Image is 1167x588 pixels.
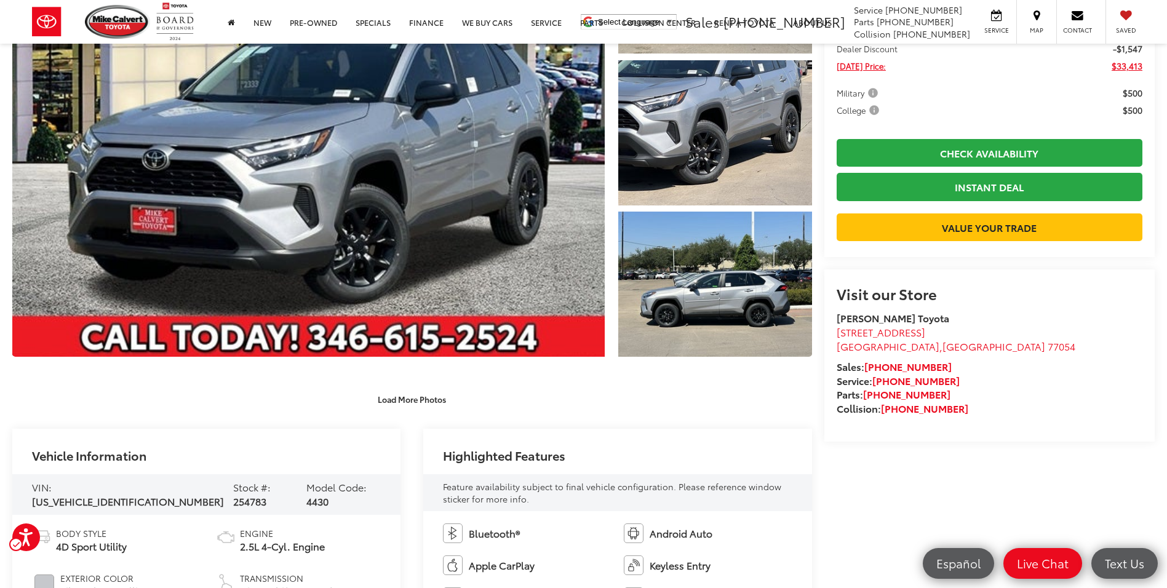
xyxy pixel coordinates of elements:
[837,339,939,353] span: [GEOGRAPHIC_DATA]
[616,59,814,207] img: 2025 Toyota RAV4 LE
[837,139,1142,167] a: Check Availability
[837,360,1142,416] ul: Page Menu
[837,373,960,387] strong: Service:
[233,494,266,508] span: 254783
[942,339,1045,353] span: [GEOGRAPHIC_DATA]
[854,4,883,16] span: Service
[369,388,455,410] button: Load More Photos
[85,5,150,39] img: Mike Calvert Toyota Houston, TX
[306,480,367,494] span: Model Code:
[60,572,143,584] span: Exterior Color
[1063,26,1092,34] span: Contact
[837,387,950,401] strong: Parts:
[881,401,968,415] a: Unknown link
[837,60,886,72] span: [DATE] Price:
[837,285,1142,301] h2: Visit our Store
[1023,26,1050,34] span: Map
[837,401,968,415] strong: Collision:
[650,558,711,573] span: Keyless Entry
[923,548,994,579] a: Español
[864,359,952,373] a: Unknown link
[885,4,962,16] span: [PHONE_NUMBER]
[1112,26,1139,34] span: Saved
[863,387,950,401] a: Unknown link
[837,325,925,339] span: [STREET_ADDRESS]
[469,526,520,541] span: Bluetooth®
[837,87,882,99] button: Military
[624,523,643,543] img: Android Auto
[837,359,952,373] strong: Sales:
[1112,60,1142,72] span: $33,413
[616,210,814,359] img: 2025 Toyota RAV4 LE
[1091,548,1158,579] a: Text Us
[32,494,224,508] span: [US_VEHICLE_IDENTIFICATION_NUMBER]
[1003,548,1082,579] a: Live Chat
[837,173,1142,201] a: Instant Deal
[443,448,565,462] h2: Highlighted Features
[32,480,52,494] span: VIN:
[837,42,898,55] span: Dealer Discount
[837,104,882,116] span: College
[1048,339,1075,353] span: 77054
[1113,42,1142,55] span: -$1,547
[32,448,146,462] h2: Vehicle Information
[837,213,1142,241] a: Value Your Trade
[1099,555,1150,571] span: Text Us
[443,555,463,575] img: Apple CarPlay
[837,87,880,99] span: Military
[982,26,1010,34] span: Service
[837,104,883,116] button: College
[854,28,891,40] span: Collision
[240,527,325,539] span: Engine
[893,28,970,40] span: [PHONE_NUMBER]
[443,480,781,505] span: Feature availability subject to final vehicle configuration. Please reference window sticker for ...
[443,523,463,543] img: Bluetooth®
[1123,87,1142,99] span: $500
[56,539,127,554] span: 4D Sport Utility
[469,558,535,573] span: Apple CarPlay
[877,15,954,28] span: [PHONE_NUMBER]
[1011,555,1075,571] span: Live Chat
[240,572,381,584] span: Transmission
[837,325,1075,353] a: [STREET_ADDRESS] [GEOGRAPHIC_DATA],[GEOGRAPHIC_DATA] 77054
[837,339,1075,353] span: ,
[624,555,643,575] img: Keyless Entry
[930,555,987,571] span: Español
[837,311,949,325] strong: [PERSON_NAME] Toyota
[854,15,874,28] span: Parts
[872,373,960,387] a: Unknown link
[650,526,712,541] span: Android Auto
[56,527,127,539] span: Body Style
[240,539,325,554] span: 2.5L 4-Cyl. Engine
[306,494,329,508] span: 4430
[1123,104,1142,116] span: $500
[233,480,271,494] span: Stock #:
